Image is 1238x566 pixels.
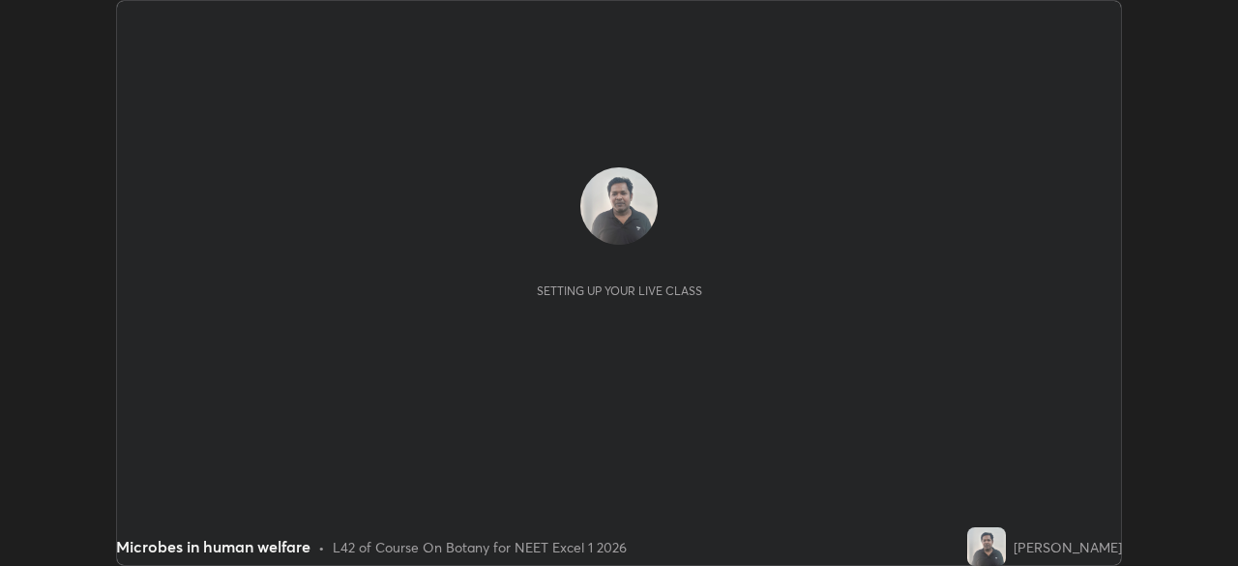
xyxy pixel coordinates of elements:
div: [PERSON_NAME] [1014,537,1122,557]
div: Microbes in human welfare [116,535,310,558]
img: 7056fc0cb03b4b159e31ab37dd4bfa12.jpg [580,167,658,245]
img: 7056fc0cb03b4b159e31ab37dd4bfa12.jpg [967,527,1006,566]
div: L42 of Course On Botany for NEET Excel 1 2026 [333,537,627,557]
div: • [318,537,325,557]
div: Setting up your live class [537,283,702,298]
